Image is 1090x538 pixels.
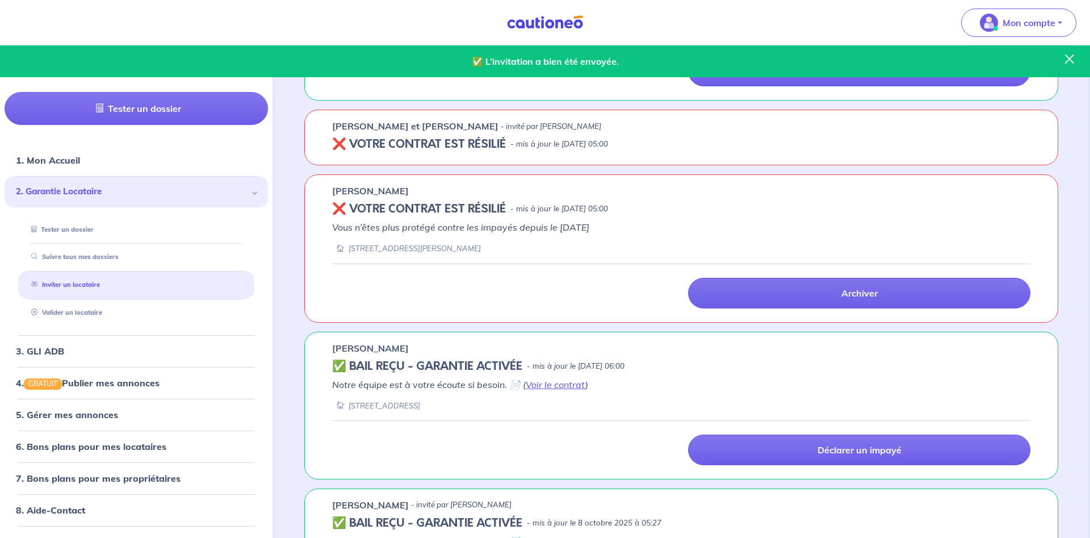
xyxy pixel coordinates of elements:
div: Tester un dossier [18,220,254,239]
p: - invité par [PERSON_NAME] [411,499,512,511]
a: 1. Mon Accueil [16,155,80,166]
div: Valider un locataire [18,303,254,322]
a: Déclarer un impayé [688,435,1030,465]
p: [PERSON_NAME] [332,498,409,512]
button: illu_account_valid_menu.svgMon compte [961,9,1076,37]
div: Inviter un locataire [18,276,254,294]
h5: ✅ BAIL REÇU - GARANTIE ACTIVÉE [332,360,522,373]
a: 6. Bons plans pour mes locataires [16,441,166,452]
h5: ❌ VOTRE CONTRAT EST RÉSILIÉ [332,137,506,151]
div: state: CONTRACT-VALIDATED, Context: IN-MANAGEMENT,IS-GL-CAUTION [332,360,1030,373]
div: [STREET_ADDRESS][PERSON_NAME] [332,243,481,254]
div: state: REVOKED, Context: , [332,202,1030,216]
p: - mis à jour le 8 octobre 2025 à 05:27 [527,518,661,529]
a: 7. Bons plans pour mes propriétaires [16,473,181,484]
div: [STREET_ADDRESS] [332,401,420,411]
a: Tester un dossier [27,225,94,233]
p: - mis à jour le [DATE] 06:00 [527,361,624,372]
a: 3. GLI ADB [16,345,64,357]
a: Archiver [688,278,1030,308]
a: Suivre tous mes dossiers [27,253,119,261]
p: - mis à jour le [DATE] 05:00 [510,203,608,215]
div: 4.GRATUITPublier mes annonces [5,372,268,394]
h5: ✅ BAIL REÇU - GARANTIE ACTIVÉE [332,516,522,530]
p: - mis à jour le [DATE] 05:00 [510,139,608,150]
span: 2. Garantie Locataire [16,185,248,198]
em: Notre équipe est à votre écoute si besoin. 📄 ( ) [332,379,588,390]
div: Suivre tous mes dossiers [18,248,254,266]
a: 5. Gérer mes annonces [16,409,118,420]
a: Voir le contrat [526,379,585,390]
div: 6. Bons plans pour mes locataires [5,435,268,458]
img: illu_account_valid_menu.svg [980,14,998,32]
p: [PERSON_NAME] et [PERSON_NAME] [332,119,498,133]
p: [PERSON_NAME] [332,341,409,355]
div: 8. Aide-Contact [5,499,268,522]
p: Archiver [841,287,878,299]
a: 8. Aide-Contact [16,504,85,516]
div: state: CONTRACT-VALIDATED, Context: IN-MANAGEMENT,IN-MANAGEMENT [332,516,1030,530]
p: [PERSON_NAME] [332,184,409,198]
div: 1. Mon Accueil [5,149,268,172]
div: 3. GLI ADB [5,340,268,362]
div: state: REVOKED, Context: NOT-LESSOR, [332,137,1030,151]
a: Inviter un locataire [27,281,100,289]
p: Déclarer un impayé [817,444,902,456]
p: - invité par [PERSON_NAME] [501,121,601,132]
a: Valider un locataire [27,308,102,316]
p: Mon compte [1003,16,1055,30]
div: 5. Gérer mes annonces [5,403,268,426]
div: 2. Garantie Locataire [5,176,268,207]
a: 4.GRATUITPublier mes annonces [16,377,160,389]
div: 7. Bons plans pour mes propriétaires [5,467,268,490]
h5: ❌ VOTRE CONTRAT EST RÉSILIÉ [332,202,506,216]
p: Vous n’êtes plus protégé contre les impayés depuis le [DATE] [332,220,1030,234]
img: Cautioneo [502,15,588,30]
a: Tester un dossier [5,92,268,125]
